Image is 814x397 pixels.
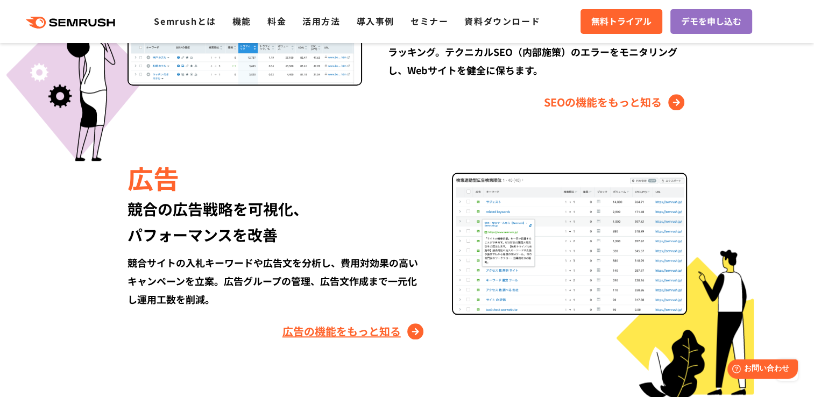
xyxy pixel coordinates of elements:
div: 競合分析を軸にSEOのターゲットキーワードを発見、順位変動をトラッキング。テクニカルSEO（内部施策）のエラーをモニタリングし、Webサイトを健全に保ちます。 [388,24,686,79]
div: 競合の広告戦略を可視化、 パフォーマンスを改善 [128,196,426,247]
a: 無料トライアル [581,9,662,34]
a: 資料ダウンロード [464,15,540,27]
a: 料金 [267,15,286,27]
div: 広告 [128,159,426,196]
a: 活用方法 [302,15,340,27]
a: 広告の機能をもっと知る [282,323,426,340]
div: 競合サイトの入札キーワードや広告文を分析し、費用対効果の高いキャンペーンを立案。広告グループの管理、広告文作成まで一元化し運用工数を削減。 [128,253,426,308]
a: セミナー [410,15,448,27]
a: Semrushとは [154,15,216,27]
span: 無料トライアル [591,15,652,29]
iframe: Help widget launcher [718,355,802,385]
a: デモを申し込む [670,9,752,34]
a: SEOの機能をもっと知る [544,94,687,111]
a: 機能 [232,15,251,27]
span: デモを申し込む [681,15,741,29]
a: 導入事例 [357,15,394,27]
